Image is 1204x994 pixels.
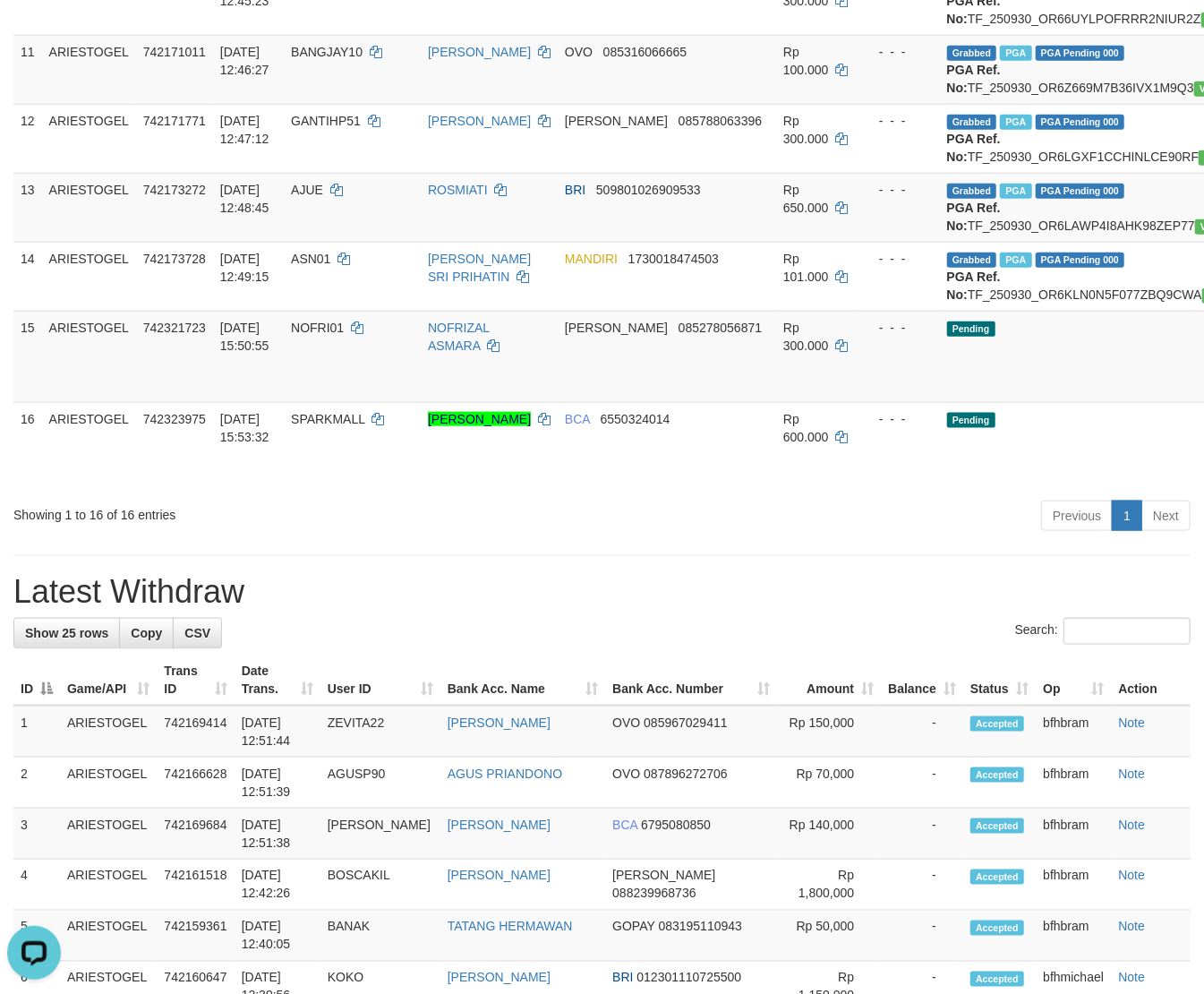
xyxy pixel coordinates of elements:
td: ARIESTOGEL [42,35,136,104]
td: - [881,706,963,758]
a: [PERSON_NAME] [448,971,551,985]
td: [PERSON_NAME] [320,809,440,860]
td: ARIESTOGEL [42,104,136,173]
th: Date Trans.: activate to sort column ascending [235,655,320,706]
button: Open LiveChat chat widget [7,7,61,61]
td: 16 [13,402,42,493]
td: ARIESTOGEL [42,402,136,493]
td: 742159361 [157,911,234,962]
span: Show 25 rows [25,626,108,640]
th: User ID: activate to sort column ascending [320,655,440,706]
td: 742169684 [157,809,234,860]
span: CSV [184,626,210,640]
span: BANGJAY10 [291,45,363,59]
span: [DATE] 12:49:15 [220,252,269,284]
span: OVO [565,45,593,59]
a: CSV [173,618,222,648]
span: Accepted [970,870,1024,885]
a: NOFRIZAL ASMARA [428,321,490,353]
th: Status: activate to sort column ascending [963,655,1036,706]
a: Note [1118,818,1145,832]
span: Copy 6550324014 to clipboard [601,412,670,426]
th: Op: activate to sort column ascending [1036,655,1111,706]
span: BRI [612,971,633,985]
a: Note [1118,920,1145,934]
span: PGA Pending [1036,115,1125,130]
span: 742323975 [143,412,206,426]
span: Copy 085278056871 to clipboard [679,321,762,335]
span: Rp 600.000 [783,412,829,444]
span: [DATE] 12:46:27 [220,45,269,77]
span: Copy 085967029411 to clipboard [644,716,727,730]
th: Trans ID: activate to sort column ascending [157,655,234,706]
td: bfhbram [1036,758,1111,809]
span: Copy 012301110725500 to clipboard [636,971,741,985]
a: [PERSON_NAME] [428,45,531,59]
span: 742321723 [143,321,206,335]
a: Note [1118,767,1145,781]
td: - [881,809,963,860]
span: Pending [947,321,995,337]
span: Copy 083195110943 to clipboard [659,920,742,934]
span: MANDIRI [565,252,618,266]
td: 12 [13,104,42,173]
a: [PERSON_NAME] [428,114,531,128]
span: Copy 085788063396 to clipboard [679,114,762,128]
span: [DATE] 12:47:12 [220,114,269,146]
div: - - - [865,112,933,130]
span: PGA Pending [1036,253,1125,268]
span: Rp 101.000 [783,252,829,284]
span: Rp 300.000 [783,114,829,146]
td: ARIESTOGEL [42,173,136,242]
span: Accepted [970,818,1024,834]
span: 742171771 [143,114,206,128]
a: TATANG HERMAWAN [448,920,573,934]
td: 5 [13,911,60,962]
span: Copy 088239968736 to clipboard [612,887,696,901]
span: 742171011 [143,45,206,59]
td: BANAK [320,911,440,962]
div: - - - [865,319,933,337]
td: bfhbram [1036,706,1111,758]
span: Copy 6795080850 to clipboard [641,818,711,832]
td: 14 [13,242,42,311]
span: Marked by bfhmichael [1000,253,1031,268]
span: PGA Pending [1036,184,1125,199]
span: Marked by bfhmichael [1000,184,1031,199]
span: Grabbed [947,184,997,199]
a: Show 25 rows [13,618,120,648]
span: [DATE] 12:48:45 [220,183,269,215]
a: [PERSON_NAME] [448,818,551,832]
span: SPARKMALL [291,412,364,426]
span: Copy [131,626,162,640]
td: 4 [13,860,60,911]
a: Previous [1041,501,1113,531]
td: [DATE] 12:51:38 [235,809,320,860]
input: Search: [1063,618,1191,645]
span: [PERSON_NAME] [612,869,715,883]
td: bfhbram [1036,809,1111,860]
span: 742173728 [143,252,206,266]
span: Copy 087896272706 to clipboard [644,767,727,781]
td: Rp 140,000 [777,809,881,860]
td: ARIESTOGEL [60,860,157,911]
span: Rp 650.000 [783,183,829,215]
td: BOSCAKIL [320,860,440,911]
h1: Latest Withdraw [13,574,1191,610]
span: Grabbed [947,46,997,61]
th: Bank Acc. Name: activate to sort column ascending [440,655,605,706]
td: [DATE] 12:51:39 [235,758,320,809]
span: Rp 300.000 [783,321,829,353]
span: Accepted [970,921,1024,936]
span: GOPAY [612,920,654,934]
span: Accepted [970,767,1024,783]
td: ZEVITA22 [320,706,440,758]
td: [DATE] 12:51:44 [235,706,320,758]
span: Accepted [970,972,1024,987]
span: Rp 100.000 [783,45,829,77]
td: ARIESTOGEL [60,809,157,860]
td: Rp 150,000 [777,706,881,758]
td: Rp 50,000 [777,911,881,962]
span: Marked by bfhbram [1000,46,1031,61]
b: PGA Ref. No: [947,270,1001,302]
